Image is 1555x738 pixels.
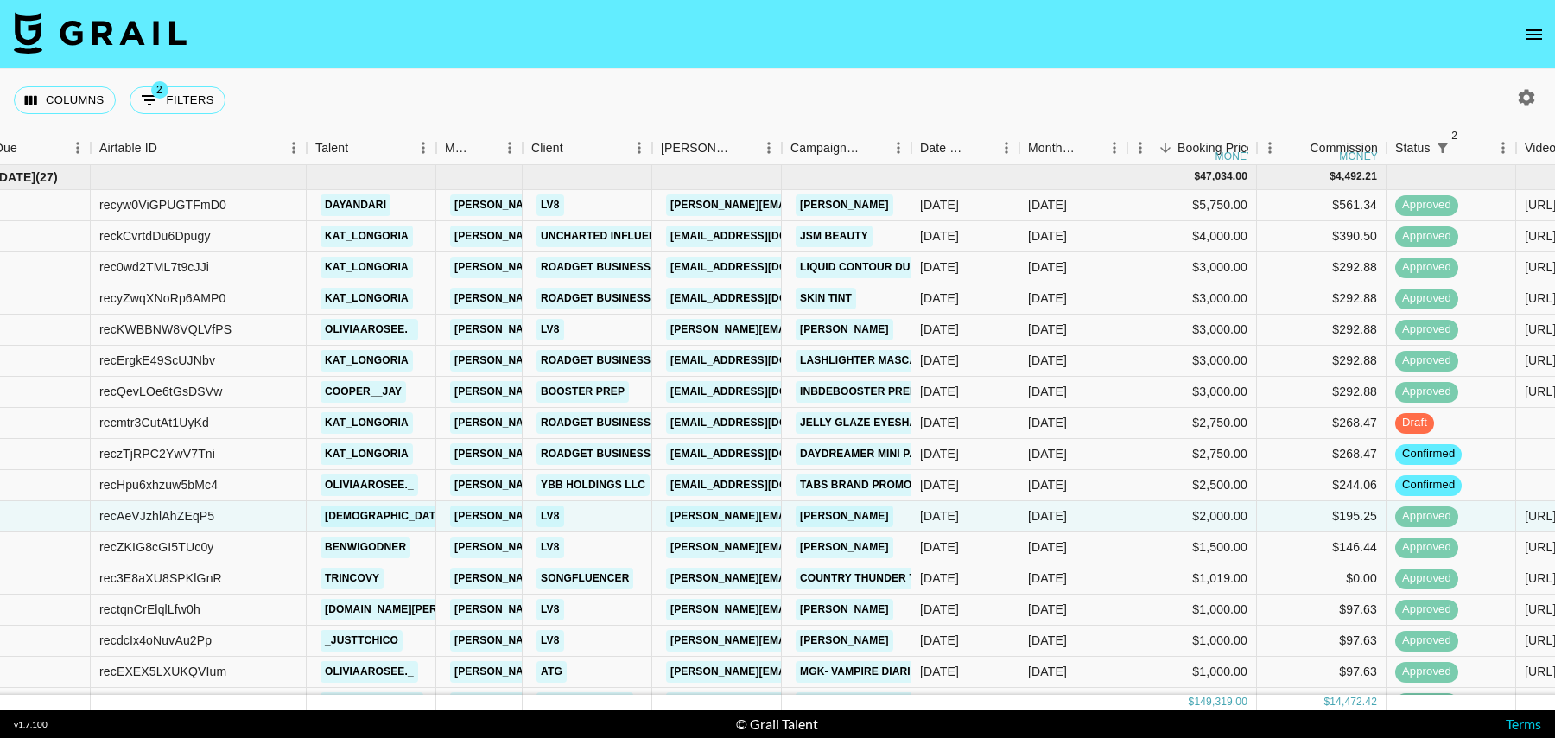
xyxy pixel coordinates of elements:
div: recEXEX5LXUKQVIum [99,663,226,680]
a: MGK- Vampire Diaries [796,661,929,683]
a: Daydreamer mini palett [796,443,948,465]
div: money [1215,151,1254,162]
div: $561.34 [1257,190,1387,221]
div: 16/07/2025 [920,663,959,680]
a: [PERSON_NAME][EMAIL_ADDRESS][DOMAIN_NAME] [450,506,732,527]
div: 11/07/2025 [920,445,959,462]
div: $292.88 [1257,377,1387,408]
a: Roadget Business [DOMAIN_NAME]. [536,412,748,434]
div: 08/07/2025 [920,383,959,400]
button: Sort [473,136,497,160]
a: LV8 [536,506,564,527]
a: [PERSON_NAME][EMAIL_ADDRESS][DOMAIN_NAME] [450,568,732,589]
div: 22/07/2025 [920,321,959,338]
div: Jul '25 [1028,507,1067,525]
a: [EMAIL_ADDRESS][DOMAIN_NAME] [666,474,860,496]
a: LV8 [536,599,564,620]
div: $1,000.00 [1127,657,1257,688]
a: [PERSON_NAME][EMAIL_ADDRESS][DOMAIN_NAME] [666,537,948,558]
a: [DEMOGRAPHIC_DATA] [321,506,450,527]
a: Zombies 4 - Don't Mess With Us [796,692,984,714]
div: 22/07/2025 [920,538,959,556]
a: [PERSON_NAME][EMAIL_ADDRESS][DOMAIN_NAME] [450,661,732,683]
div: 22/07/2025 [920,507,959,525]
div: Jul '25 [1028,601,1067,618]
div: Jul '25 [1028,663,1067,680]
button: Show filters [1431,136,1455,160]
div: Manager [445,131,473,165]
div: 22/07/2025 [920,601,959,618]
div: Jul '25 [1028,196,1067,213]
a: benwigodner [321,537,410,558]
button: Menu [885,135,911,161]
div: v 1.7.100 [14,719,48,730]
button: Menu [410,135,436,161]
div: $ [1323,695,1330,709]
button: Sort [1285,136,1310,160]
a: [PERSON_NAME][EMAIL_ADDRESS][DOMAIN_NAME] [450,226,732,247]
a: [PERSON_NAME][EMAIL_ADDRESS][DOMAIN_NAME] [666,661,948,683]
div: recKWBBNW8VQLVfPS [99,321,232,338]
span: approved [1395,601,1458,618]
div: 2 active filters [1431,136,1455,160]
a: [PERSON_NAME][EMAIL_ADDRESS][DOMAIN_NAME] [666,319,948,340]
div: Talent [315,131,348,165]
div: Jul '25 [1028,321,1067,338]
div: rec0wd2TML7t9cJJi [99,258,209,276]
a: kat_longoria [321,350,413,372]
div: $3,000.00 [1127,377,1257,408]
a: [EMAIL_ADDRESS][DOMAIN_NAME] [666,288,860,309]
a: [PERSON_NAME][EMAIL_ADDRESS][DOMAIN_NAME] [450,630,732,652]
a: [PERSON_NAME][EMAIL_ADDRESS][DOMAIN_NAME] [450,599,732,620]
span: 2 [1446,127,1463,144]
div: Month Due [1019,131,1127,165]
a: INBDEBooster Prep [796,381,921,403]
a: LV8 [536,630,564,652]
button: Menu [1127,135,1153,161]
div: recQevLOe6tGsDSVw [99,383,223,400]
a: [PERSON_NAME][EMAIL_ADDRESS][DOMAIN_NAME] [666,194,948,216]
div: 47,034.00 [1200,169,1247,184]
a: [PERSON_NAME][EMAIL_ADDRESS][DOMAIN_NAME] [450,288,732,309]
button: Sort [969,136,993,160]
div: Client [531,131,563,165]
a: [PERSON_NAME][EMAIL_ADDRESS][DOMAIN_NAME] [666,599,948,620]
a: [PERSON_NAME] [796,537,893,558]
div: rec3E8aXU8SPKlGnR [99,569,222,587]
a: kat_longoria [321,288,413,309]
div: $4,000.00 [1127,221,1257,252]
a: [PERSON_NAME] [796,599,893,620]
button: Sort [17,136,41,160]
div: Jul '25 [1028,258,1067,276]
div: $292.88 [1257,315,1387,346]
div: $244.06 [1257,470,1387,501]
div: money [1339,151,1378,162]
button: Show filters [130,86,225,114]
div: $1,000.00 [1127,626,1257,657]
span: confirmed [1395,477,1462,493]
a: [PERSON_NAME][EMAIL_ADDRESS][DOMAIN_NAME] [450,412,732,434]
a: [PERSON_NAME][EMAIL_ADDRESS][DOMAIN_NAME] [450,194,732,216]
a: [PERSON_NAME] [796,319,893,340]
span: approved [1395,508,1458,525]
div: $292.88 [1257,283,1387,315]
div: $292.88 [1257,252,1387,283]
button: Sort [157,136,181,160]
div: 22/07/2025 [920,632,959,649]
div: $3,000.00 [1127,283,1257,315]
div: recdcIx4oNuvAu2Pp [99,632,212,649]
span: approved [1395,664,1458,680]
div: Airtable ID [91,131,307,165]
span: approved [1395,197,1458,213]
span: approved [1395,290,1458,307]
span: approved [1395,321,1458,338]
button: Menu [1101,135,1127,161]
a: [EMAIL_ADDRESS][DOMAIN_NAME] [666,381,860,403]
button: open drawer [1517,17,1552,52]
div: 22/07/2025 [920,352,959,369]
div: 23/07/2025 [920,569,959,587]
a: [PERSON_NAME][EMAIL_ADDRESS][DOMAIN_NAME] [450,443,732,465]
div: Jul '25 [1028,289,1067,307]
div: $3,000.00 [1127,346,1257,377]
a: [PERSON_NAME][EMAIL_ADDRESS][DOMAIN_NAME] [450,474,732,496]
